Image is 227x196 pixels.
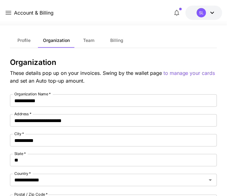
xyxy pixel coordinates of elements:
[14,9,54,16] nav: breadcrumb
[14,151,26,157] label: State
[14,171,31,176] label: Country
[10,70,163,76] span: These details pop up on your invoices. Swing by the wallet page
[43,38,70,43] span: Organization
[83,38,94,43] span: Team
[14,112,31,117] label: Address
[186,6,222,20] button: $2.10902SL
[10,58,217,67] h3: Organization
[14,9,54,16] a: Account & Billing
[197,8,206,17] div: SL
[17,38,31,43] span: Profile
[14,131,24,137] label: City
[163,69,215,77] button: to manage your cards
[206,176,215,185] button: Open
[110,38,123,43] span: Billing
[10,78,85,84] span: and set an Auto top-up amount.
[14,92,51,97] label: Organization Name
